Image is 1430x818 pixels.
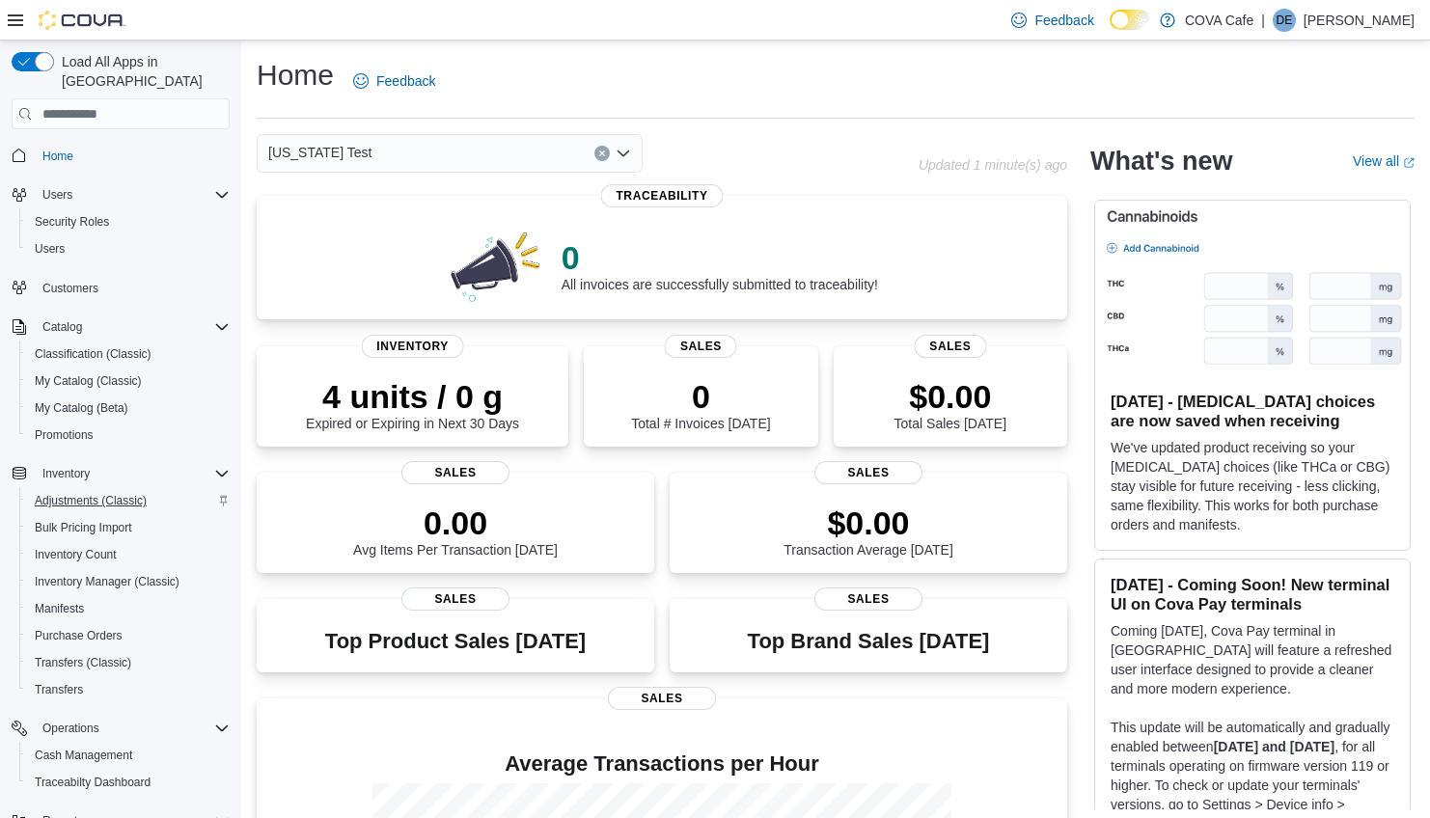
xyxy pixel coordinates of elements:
input: Dark Mode [1110,10,1150,30]
button: Transfers [19,676,237,703]
span: Adjustments (Classic) [27,489,230,512]
button: Traceabilty Dashboard [19,769,237,796]
span: My Catalog (Beta) [35,400,128,416]
span: Inventory Manager (Classic) [27,570,230,593]
a: Users [27,237,72,260]
p: $0.00 [784,504,953,542]
a: Cash Management [27,744,140,767]
div: Dave Emmett [1273,9,1296,32]
button: Cash Management [19,742,237,769]
button: Bulk Pricing Import [19,514,237,541]
h1: Home [257,56,334,95]
span: Bulk Pricing Import [27,516,230,539]
span: Home [35,143,230,167]
button: Promotions [19,422,237,449]
button: Inventory [4,460,237,487]
span: Inventory [42,466,90,481]
h3: Top Product Sales [DATE] [325,630,586,653]
p: [PERSON_NAME] [1304,9,1415,32]
a: Feedback [345,62,443,100]
p: Coming [DATE], Cova Pay terminal in [GEOGRAPHIC_DATA] will feature a refreshed user interface des... [1111,621,1394,698]
div: Avg Items Per Transaction [DATE] [353,504,558,558]
a: My Catalog (Beta) [27,396,136,420]
span: Catalog [35,315,230,339]
button: Manifests [19,595,237,622]
span: Classification (Classic) [27,342,230,366]
span: Transfers [27,678,230,701]
span: My Catalog (Classic) [27,369,230,393]
a: Home [35,145,81,168]
span: Inventory Count [35,547,117,562]
button: Inventory [35,462,97,485]
button: Purchase Orders [19,622,237,649]
div: Transaction Average [DATE] [784,504,953,558]
span: Sales [914,335,986,358]
a: Adjustments (Classic) [27,489,154,512]
span: Cash Management [35,748,132,763]
div: All invoices are successfully submitted to traceability! [562,238,878,292]
span: Users [27,237,230,260]
p: 4 units / 0 g [306,377,519,416]
p: 0.00 [353,504,558,542]
span: Inventory [35,462,230,485]
span: My Catalog (Beta) [27,396,230,420]
p: | [1261,9,1265,32]
span: Home [42,149,73,164]
p: $0.00 [894,377,1006,416]
span: My Catalog (Classic) [35,373,142,389]
button: Adjustments (Classic) [19,487,237,514]
div: Total Sales [DATE] [894,377,1006,431]
p: 0 [631,377,770,416]
p: Updated 1 minute(s) ago [919,157,1067,173]
h3: [DATE] - [MEDICAL_DATA] choices are now saved when receiving [1111,392,1394,430]
span: Manifests [27,597,230,620]
span: Sales [814,461,922,484]
span: Traceability [600,184,723,207]
a: My Catalog (Classic) [27,369,150,393]
button: Customers [4,274,237,302]
span: Sales [814,587,922,611]
a: Inventory Manager (Classic) [27,570,187,593]
h3: Top Brand Sales [DATE] [748,630,990,653]
span: Cash Management [27,744,230,767]
span: Customers [42,281,98,296]
span: Purchase Orders [27,624,230,647]
span: Users [35,183,230,206]
a: Customers [35,277,106,300]
span: Operations [35,717,230,740]
span: Inventory Count [27,543,230,566]
button: Inventory Count [19,541,237,568]
a: Traceabilty Dashboard [27,771,158,794]
a: Promotions [27,423,101,447]
span: Inventory [361,335,464,358]
span: Feedback [376,71,435,91]
button: Classification (Classic) [19,341,237,368]
span: Load All Apps in [GEOGRAPHIC_DATA] [54,52,230,91]
h4: Average Transactions per Hour [272,752,1052,776]
p: We've updated product receiving so your [MEDICAL_DATA] choices (like THCa or CBG) stay visible fo... [1111,438,1394,534]
span: Sales [401,461,509,484]
h2: What's new [1090,146,1232,177]
img: Cova [39,11,125,30]
span: Security Roles [35,214,109,230]
a: Feedback [1004,1,1101,40]
img: 0 [446,227,546,304]
button: Users [35,183,80,206]
span: Traceabilty Dashboard [35,775,151,790]
button: Home [4,141,237,169]
button: Transfers (Classic) [19,649,237,676]
span: Bulk Pricing Import [35,520,132,535]
a: Purchase Orders [27,624,130,647]
span: Operations [42,721,99,736]
span: Sales [608,687,716,710]
div: Expired or Expiring in Next 30 Days [306,377,519,431]
span: Promotions [27,423,230,447]
span: Security Roles [27,210,230,233]
button: My Catalog (Classic) [19,368,237,395]
a: Security Roles [27,210,117,233]
button: My Catalog (Beta) [19,395,237,422]
svg: External link [1403,157,1415,169]
a: Bulk Pricing Import [27,516,140,539]
span: Transfers (Classic) [35,655,131,670]
a: Transfers (Classic) [27,651,139,674]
